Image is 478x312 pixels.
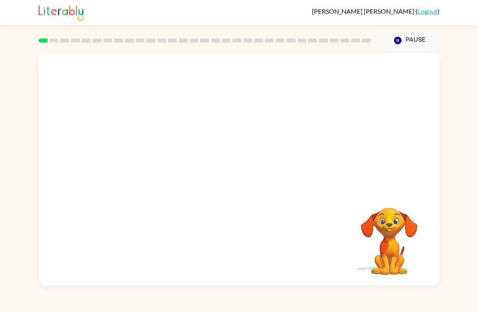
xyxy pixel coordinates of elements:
video: Your browser must support playing .mp4 files to use Literably. Please try using another browser. [349,195,430,276]
a: Logout [418,7,437,15]
div: ( ) [312,7,440,15]
img: Literably [38,3,83,21]
button: Pause [381,31,440,50]
span: [PERSON_NAME] [PERSON_NAME] [312,7,416,15]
